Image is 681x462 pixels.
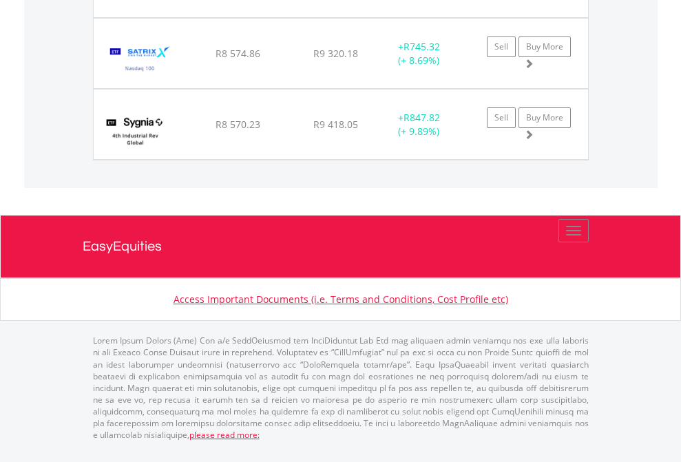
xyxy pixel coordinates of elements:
span: R9 418.05 [313,118,358,131]
p: Lorem Ipsum Dolors (Ame) Con a/e SeddOeiusmod tem InciDiduntut Lab Etd mag aliquaen admin veniamq... [93,335,589,441]
a: Buy More [518,107,571,128]
a: please read more: [189,429,260,441]
img: TFSA.SYG4IR.png [101,107,170,156]
div: + (+ 9.89%) [376,111,462,138]
span: R9 320.18 [313,47,358,60]
a: Buy More [518,36,571,57]
a: Sell [487,36,516,57]
a: Sell [487,107,516,128]
span: R847.82 [404,111,440,124]
span: R8 574.86 [216,47,260,60]
span: R745.32 [404,40,440,53]
div: + (+ 8.69%) [376,40,462,67]
a: EasyEquities [83,216,599,277]
a: Access Important Documents (i.e. Terms and Conditions, Cost Profile etc) [174,293,508,306]
span: R8 570.23 [216,118,260,131]
img: TFSA.STXNDQ.png [101,36,180,85]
